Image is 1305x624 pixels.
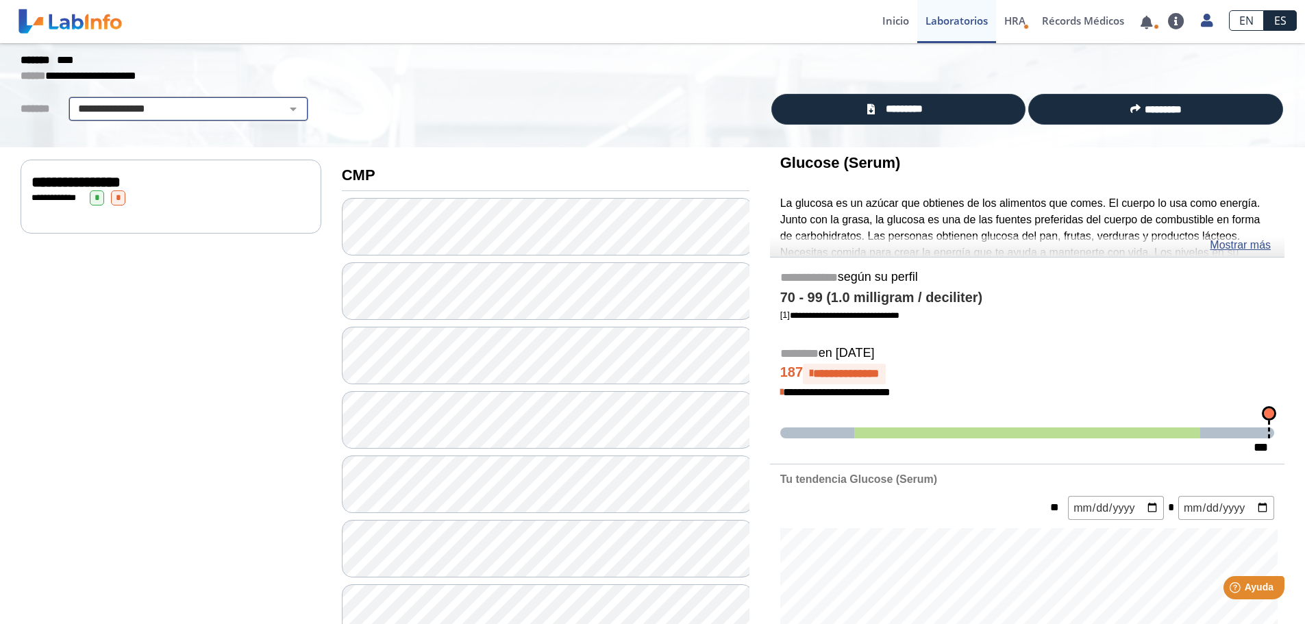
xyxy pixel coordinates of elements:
[780,290,1274,306] h4: 70 - 99 (1.0 milligram / deciliter)
[780,346,1274,362] h5: en [DATE]
[1004,14,1026,27] span: HRA
[780,310,899,320] a: [1]
[342,166,375,184] b: CMP
[780,154,901,171] b: Glucose (Serum)
[1264,10,1297,31] a: ES
[780,270,1274,286] h5: según su perfil
[1229,10,1264,31] a: EN
[1068,496,1164,520] input: mm/dd/yyyy
[780,473,937,485] b: Tu tendencia Glucose (Serum)
[1183,571,1290,609] iframe: Help widget launcher
[1178,496,1274,520] input: mm/dd/yyyy
[780,195,1274,294] p: La glucosa es un azúcar que obtienes de los alimentos que comes. El cuerpo lo usa como energía. J...
[1210,237,1271,253] a: Mostrar más
[780,364,1274,384] h4: 187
